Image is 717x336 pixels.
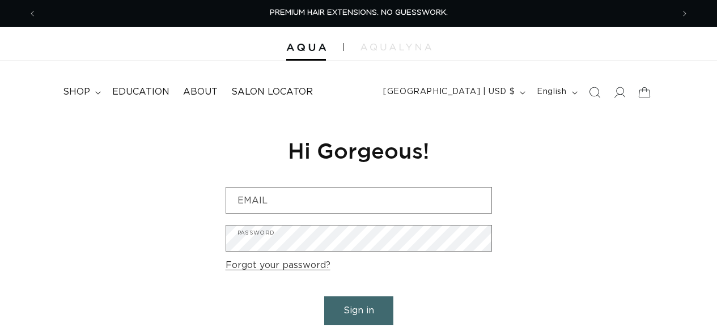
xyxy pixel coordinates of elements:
a: Forgot your password? [226,257,330,274]
span: [GEOGRAPHIC_DATA] | USD $ [383,86,515,98]
span: Salon Locator [231,86,313,98]
span: About [183,86,218,98]
a: About [176,79,224,105]
a: Salon Locator [224,79,320,105]
span: PREMIUM HAIR EXTENSIONS. NO GUESSWORK. [270,9,448,16]
button: [GEOGRAPHIC_DATA] | USD $ [376,82,530,103]
a: Education [105,79,176,105]
img: Aqua Hair Extensions [286,44,326,52]
button: English [530,82,582,103]
img: aqualyna.com [360,44,431,50]
input: Email [226,188,491,213]
span: shop [63,86,90,98]
span: English [537,86,566,98]
button: Previous announcement [20,3,45,24]
summary: shop [56,79,105,105]
button: Sign in [324,296,393,325]
summary: Search [582,80,607,105]
span: Education [112,86,169,98]
button: Next announcement [672,3,697,24]
h1: Hi Gorgeous! [226,137,492,164]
